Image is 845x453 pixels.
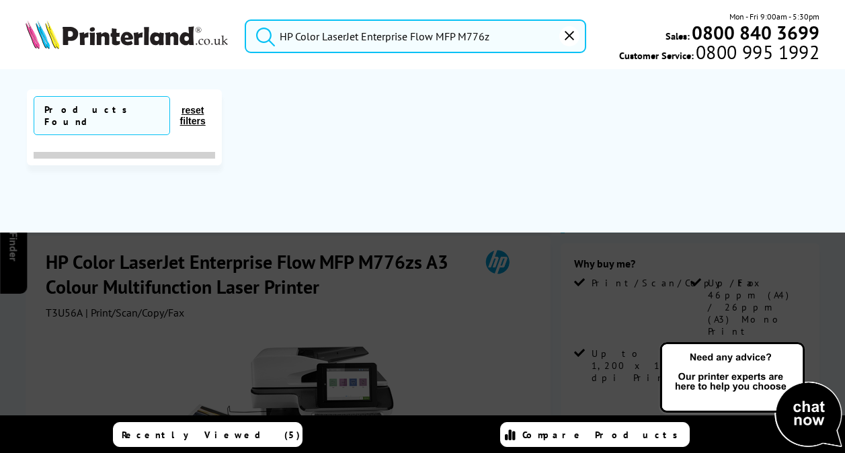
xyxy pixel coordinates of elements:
[26,20,228,52] a: Printerland Logo
[694,46,819,58] span: 0800 995 1992
[170,104,215,127] button: reset filters
[729,10,819,23] span: Mon - Fri 9:00am - 5:30pm
[245,19,586,53] input: Search product or brand
[657,340,845,450] img: Open Live Chat window
[113,422,303,447] a: Recently Viewed (5)
[690,26,819,39] a: 0800 840 3699
[122,429,300,441] span: Recently Viewed (5)
[26,20,228,49] img: Printerland Logo
[500,422,690,447] a: Compare Products
[44,104,163,128] div: Products Found
[522,429,685,441] span: Compare Products
[619,46,819,62] span: Customer Service:
[666,30,690,42] span: Sales:
[692,20,819,45] b: 0800 840 3699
